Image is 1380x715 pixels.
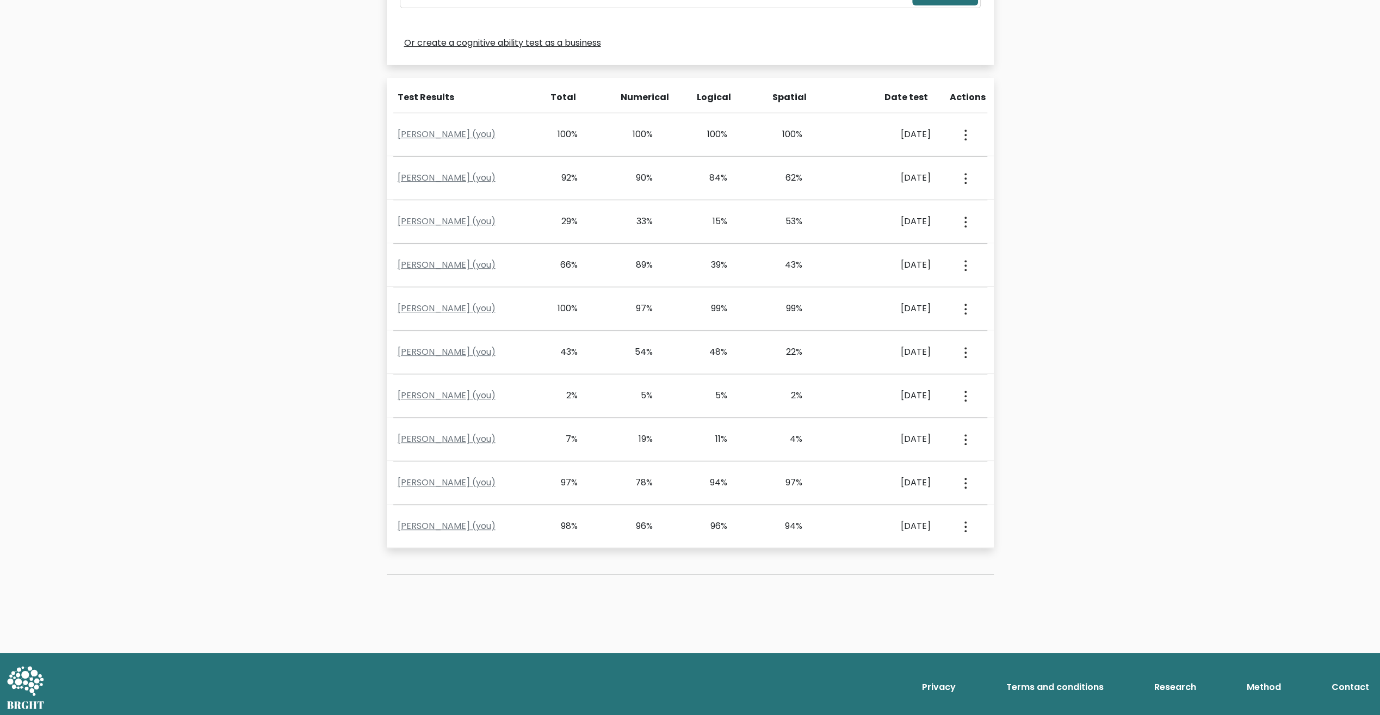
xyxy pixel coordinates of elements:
a: [PERSON_NAME] (you) [398,171,496,184]
div: 2% [771,389,802,402]
div: 100% [547,128,578,141]
div: 100% [697,128,728,141]
div: Logical [697,91,728,104]
div: 97% [622,302,653,315]
div: 29% [547,215,578,228]
div: [DATE] [846,476,931,489]
div: [DATE] [846,389,931,402]
div: [DATE] [846,433,931,446]
a: [PERSON_NAME] (you) [398,302,496,315]
div: 100% [547,302,578,315]
div: 84% [697,171,728,184]
div: 97% [547,476,578,489]
a: [PERSON_NAME] (you) [398,215,496,227]
div: [DATE] [846,128,931,141]
div: [DATE] [846,302,931,315]
div: 94% [697,476,728,489]
div: 43% [547,346,578,359]
a: Or create a cognitive ability test as a business [404,36,601,50]
div: 66% [547,258,578,272]
div: [DATE] [846,346,931,359]
div: 99% [771,302,802,315]
div: 90% [622,171,653,184]
a: [PERSON_NAME] (you) [398,433,496,445]
div: 89% [622,258,653,272]
a: [PERSON_NAME] (you) [398,128,496,140]
div: 98% [547,520,578,533]
a: Terms and conditions [1002,676,1108,698]
div: [DATE] [846,215,931,228]
div: 7% [547,433,578,446]
div: Total [545,91,577,104]
div: 33% [622,215,653,228]
a: [PERSON_NAME] (you) [398,389,496,402]
div: 15% [697,215,728,228]
div: Test Results [398,91,532,104]
div: 54% [622,346,653,359]
a: Privacy [918,676,960,698]
a: [PERSON_NAME] (you) [398,520,496,532]
div: 92% [547,171,578,184]
div: 97% [771,476,802,489]
div: 48% [697,346,728,359]
div: 5% [622,389,653,402]
div: Spatial [772,91,804,104]
div: 4% [771,433,802,446]
div: 100% [622,128,653,141]
a: Method [1242,676,1285,698]
div: 39% [697,258,728,272]
div: [DATE] [846,258,931,272]
div: 53% [771,215,802,228]
div: Actions [950,91,987,104]
a: Research [1150,676,1200,698]
div: [DATE] [846,171,931,184]
div: 96% [697,520,728,533]
div: 78% [622,476,653,489]
a: [PERSON_NAME] (you) [398,476,496,489]
a: Contact [1327,676,1373,698]
div: 2% [547,389,578,402]
div: 19% [622,433,653,446]
div: Numerical [621,91,652,104]
div: 99% [697,302,728,315]
a: [PERSON_NAME] (you) [398,258,496,271]
div: 94% [771,520,802,533]
div: 96% [622,520,653,533]
div: 11% [697,433,728,446]
div: [DATE] [846,520,931,533]
div: 62% [771,171,802,184]
a: [PERSON_NAME] (you) [398,346,496,358]
div: 5% [697,389,728,402]
div: 100% [771,128,802,141]
div: 22% [771,346,802,359]
div: 43% [771,258,802,272]
div: Date test [849,91,937,104]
